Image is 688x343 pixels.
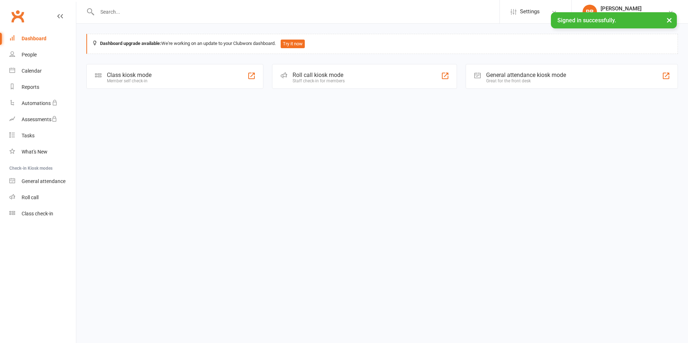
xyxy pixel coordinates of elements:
[100,41,161,46] strong: Dashboard upgrade available:
[9,95,76,111] a: Automations
[281,40,305,48] button: Try it now
[9,189,76,206] a: Roll call
[86,34,678,54] div: We're working on an update to your Clubworx dashboard.
[22,149,47,155] div: What's New
[9,79,76,95] a: Reports
[22,68,42,74] div: Calendar
[9,144,76,160] a: What's New
[22,84,39,90] div: Reports
[9,7,27,25] a: Clubworx
[22,133,35,138] div: Tasks
[9,47,76,63] a: People
[9,111,76,128] a: Assessments
[520,4,540,20] span: Settings
[22,211,53,216] div: Class check-in
[9,173,76,189] a: General attendance kiosk mode
[293,78,345,83] div: Staff check-in for members
[486,78,566,83] div: Great for the front desk
[22,195,39,200] div: Roll call
[22,100,51,106] div: Automations
[601,5,668,12] div: [PERSON_NAME]
[293,72,345,78] div: Roll call kiosk mode
[107,78,151,83] div: Member self check-in
[22,36,46,41] div: Dashboard
[486,72,566,78] div: General attendance kiosk mode
[9,128,76,144] a: Tasks
[557,17,616,24] span: Signed in successfully.
[663,12,676,28] button: ×
[9,63,76,79] a: Calendar
[9,31,76,47] a: Dashboard
[601,12,668,18] div: Maxout Personal Training LLC
[22,52,37,58] div: People
[95,7,500,17] input: Search...
[107,72,151,78] div: Class kiosk mode
[583,5,597,19] div: PB
[22,116,57,122] div: Assessments
[22,178,65,184] div: General attendance
[9,206,76,222] a: Class kiosk mode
